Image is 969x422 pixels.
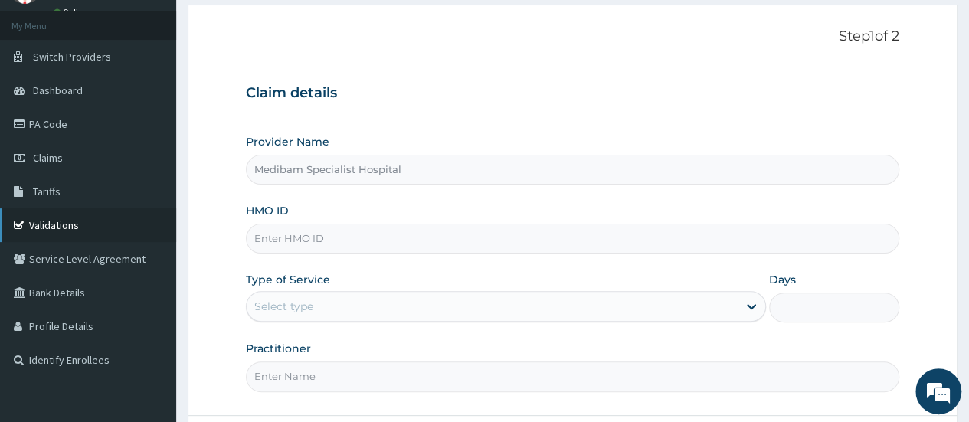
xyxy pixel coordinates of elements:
span: We're online! [89,118,211,273]
label: Type of Service [246,272,330,287]
textarea: Type your message and hit 'Enter' [8,269,292,322]
h3: Claim details [246,85,899,102]
input: Enter Name [246,361,899,391]
div: Chat with us now [80,86,257,106]
input: Enter HMO ID [246,224,899,254]
span: Tariffs [33,185,61,198]
label: Practitioner [246,341,311,356]
div: Minimize live chat window [251,8,288,44]
label: Days [769,272,796,287]
p: Step 1 of 2 [246,28,899,45]
span: Dashboard [33,83,83,97]
label: HMO ID [246,203,289,218]
a: Online [54,7,90,18]
img: d_794563401_company_1708531726252_794563401 [28,77,62,115]
span: Claims [33,151,63,165]
span: Switch Providers [33,50,111,64]
label: Provider Name [246,134,329,149]
div: Select type [254,299,313,314]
